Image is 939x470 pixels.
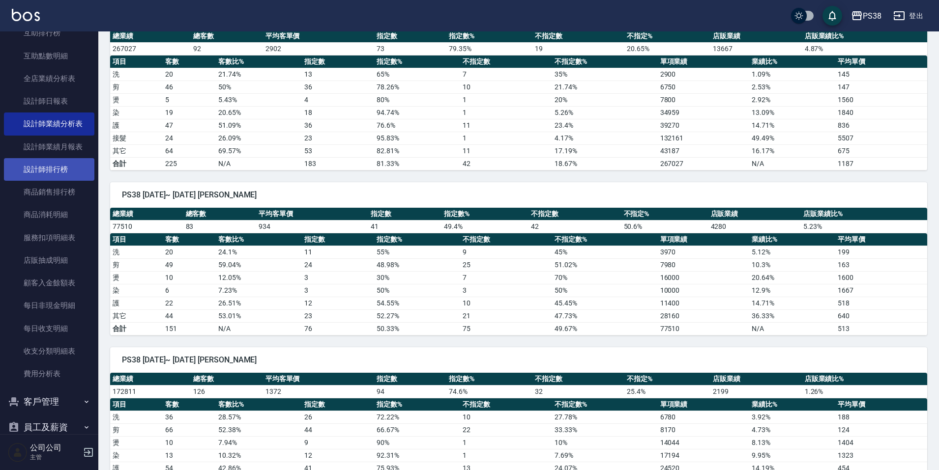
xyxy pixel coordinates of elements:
td: 77510 [658,322,750,335]
th: 客數比% [216,55,302,68]
td: 7980 [658,258,750,271]
table: a dense table [110,233,927,335]
td: 22 [460,423,552,436]
td: 225 [163,157,215,170]
td: 合計 [110,157,163,170]
th: 指定數 [302,55,374,68]
td: 護 [110,297,163,309]
th: 不指定數 [528,208,621,221]
td: 46 [163,81,215,93]
td: 11 [302,246,374,258]
td: 26.09 % [216,132,302,144]
td: 50 % [552,284,658,297]
td: 5.23 % [801,220,927,233]
td: 1667 [835,284,927,297]
td: 12.05 % [216,271,302,284]
td: 其它 [110,144,163,157]
td: 其它 [110,309,163,322]
td: 41 [368,220,441,233]
td: 2900 [658,68,750,81]
td: 燙 [110,436,163,449]
td: 70 % [552,271,658,284]
th: 不指定數 [532,373,624,386]
td: 42 [528,220,621,233]
td: 53.01 % [216,309,302,322]
th: 店販業績 [710,373,802,386]
td: 洗 [110,68,163,81]
td: 66.67 % [374,423,460,436]
div: PS38 [863,10,881,22]
td: 20.65 % [216,106,302,119]
th: 平均客單價 [263,373,374,386]
th: 指定數 [374,30,446,43]
td: 55 % [374,246,460,258]
td: 33.33 % [552,423,658,436]
th: 不指定數 [460,398,552,411]
td: 183 [302,157,374,170]
th: 平均單價 [835,233,927,246]
td: 12 [302,297,374,309]
td: 1 [460,436,552,449]
th: 項目 [110,55,163,68]
th: 店販業績比% [801,208,927,221]
th: 客數 [163,398,215,411]
td: 36 [302,119,374,132]
td: 6 [163,284,215,297]
td: 10.3 % [749,258,835,271]
td: 燙 [110,93,163,106]
td: 9 [460,246,552,258]
td: 52.38 % [216,423,302,436]
img: Person [8,442,28,462]
th: 指定數 [302,233,374,246]
th: 指定數 [302,398,374,411]
th: 平均客單價 [256,208,368,221]
td: 21.74 % [216,68,302,81]
img: Logo [12,9,40,21]
a: 互助排行榜 [4,22,94,44]
td: 10 [460,81,552,93]
th: 平均客單價 [263,30,374,43]
th: 指定數% [374,398,460,411]
td: 44 [163,309,215,322]
td: 92 [191,42,263,55]
a: 服務扣項明細表 [4,226,94,249]
td: 合計 [110,322,163,335]
td: 3 [460,284,552,297]
td: 18.67% [552,157,658,170]
button: 員工及薪資 [4,415,94,440]
td: 洗 [110,246,163,258]
td: 42 [460,157,552,170]
th: 不指定數% [552,398,658,411]
td: 12.9 % [749,284,835,297]
td: 79.35 % [446,42,532,55]
th: 指定數% [374,233,460,246]
th: 客數 [163,233,215,246]
th: 業績比% [749,398,835,411]
td: 11 [460,144,552,157]
td: 1 [460,132,552,144]
td: 1 [460,93,552,106]
td: 5.43 % [216,93,302,106]
td: 23 [302,309,374,322]
td: 49 [163,258,215,271]
td: 3970 [658,246,750,258]
th: 指定數% [441,208,528,221]
td: 30 % [374,271,460,284]
td: 47.73 % [552,309,658,322]
table: a dense table [110,373,927,398]
td: 22 [163,297,215,309]
td: 20.64 % [749,271,835,284]
p: 主管 [30,453,80,462]
th: 不指定% [624,30,710,43]
td: 126 [191,385,263,398]
th: 單項業績 [658,55,750,68]
td: 10 [460,411,552,423]
td: 640 [835,309,927,322]
td: N/A [749,322,835,335]
td: 199 [835,246,927,258]
td: 151 [163,322,215,335]
td: 剪 [110,258,163,271]
td: 66 [163,423,215,436]
th: 業績比% [749,233,835,246]
td: 28.57 % [216,411,302,423]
